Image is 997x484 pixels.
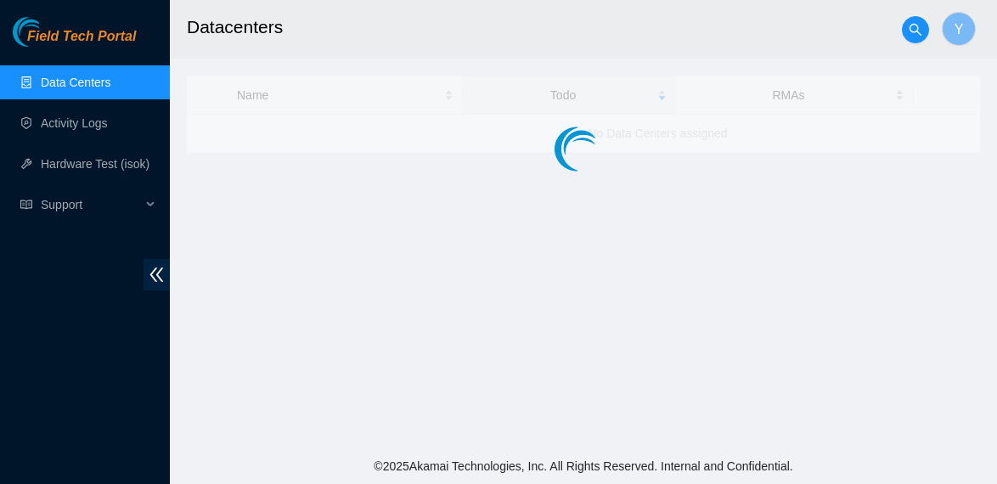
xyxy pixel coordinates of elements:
[13,17,86,47] img: Akamai Technologies
[41,76,110,89] a: Data Centers
[942,12,976,46] button: Y
[170,448,997,484] footer: © 2025 Akamai Technologies, Inc. All Rights Reserved. Internal and Confidential.
[20,199,32,211] span: read
[41,157,149,171] a: Hardware Test (isok)
[903,23,928,37] span: search
[955,19,964,40] span: Y
[41,116,108,130] a: Activity Logs
[13,31,136,53] a: Akamai TechnologiesField Tech Portal
[41,188,141,222] span: Support
[144,259,170,290] span: double-left
[27,29,136,45] span: Field Tech Portal
[902,16,929,43] button: search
